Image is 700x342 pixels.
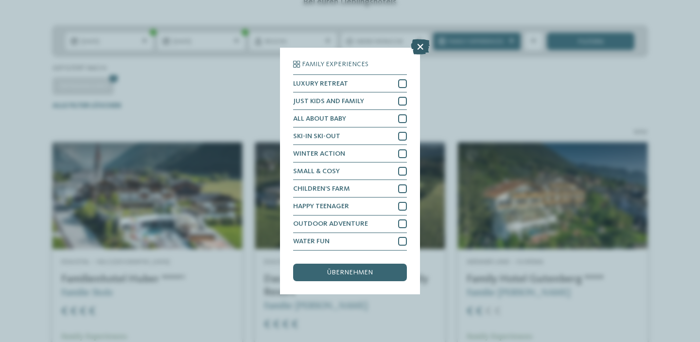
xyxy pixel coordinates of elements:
[327,269,373,276] span: übernehmen
[293,220,368,227] span: OUTDOOR ADVENTURE
[293,98,364,105] span: JUST KIDS AND FAMILY
[293,185,350,192] span: CHILDREN’S FARM
[293,238,330,245] span: WATER FUN
[293,133,340,140] span: SKI-IN SKI-OUT
[293,168,340,175] span: SMALL & COSY
[302,61,368,68] span: Family Experiences
[293,80,348,87] span: LUXURY RETREAT
[293,115,346,122] span: ALL ABOUT BABY
[293,203,349,210] span: HAPPY TEENAGER
[293,150,345,157] span: WINTER ACTION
